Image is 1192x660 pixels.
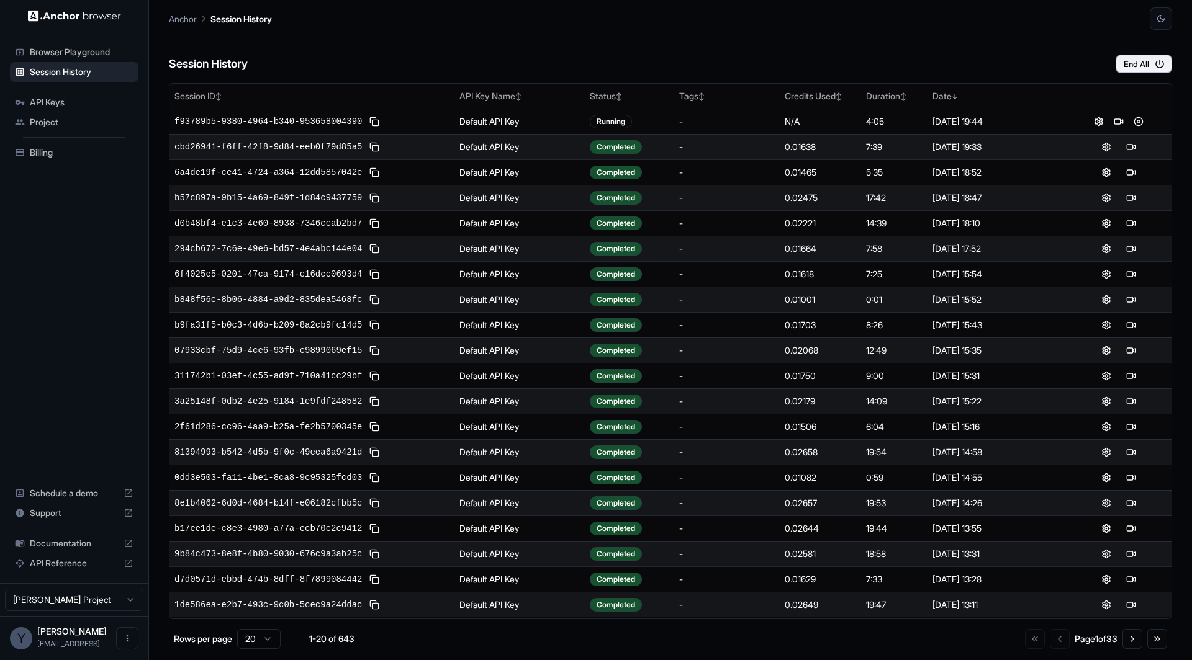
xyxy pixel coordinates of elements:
[679,268,775,280] div: -
[10,503,138,523] div: Support
[785,599,856,611] div: 0.02649
[590,547,642,561] div: Completed
[785,90,856,102] div: Credits Used
[866,166,922,179] div: 5:35
[866,599,922,611] div: 19:47
[590,369,642,383] div: Completed
[785,319,856,331] div: 0.01703
[590,573,642,586] div: Completed
[590,166,642,179] div: Completed
[454,134,585,159] td: Default API Key
[210,12,272,25] p: Session History
[174,268,362,280] span: 6f4025e5-0201-47ca-9174-c16dcc0693d4
[169,12,197,25] p: Anchor
[679,599,775,611] div: -
[454,465,585,490] td: Default API Key
[454,414,585,439] td: Default API Key
[590,344,642,357] div: Completed
[10,143,138,163] div: Billing
[679,446,775,458] div: -
[866,115,922,128] div: 4:05
[454,388,585,414] td: Default API Key
[932,370,1061,382] div: [DATE] 15:31
[679,421,775,433] div: -
[28,10,121,22] img: Anchor Logo
[866,370,922,382] div: 9:00
[174,217,362,230] span: d0b48bf4-e1c3-4e60-8938-7346ccab2bd7
[866,243,922,255] div: 7:58
[174,344,362,357] span: 07933cbf-75d9-4ce6-93fb-c9899069ef15
[30,96,133,109] span: API Keys
[785,268,856,280] div: 0.01618
[785,548,856,560] div: 0.02581
[932,471,1061,484] div: [DATE] 14:55
[785,243,856,255] div: 0.01664
[785,115,856,128] div: N/A
[866,446,922,458] div: 19:54
[785,497,856,509] div: 0.02657
[785,395,856,408] div: 0.02179
[785,293,856,306] div: 0.01001
[174,319,362,331] span: b9fa31f5-b0c3-4d6b-b209-8a2cb9fc14d5
[454,337,585,363] td: Default API Key
[10,112,138,132] div: Project
[866,497,922,509] div: 19:53
[932,522,1061,535] div: [DATE] 13:55
[174,115,362,128] span: f93789b5-9380-4964-b340-953658004390
[10,627,32,649] div: Y
[679,370,775,382] div: -
[454,236,585,261] td: Default API Key
[590,90,669,102] div: Status
[679,217,775,230] div: -
[169,12,272,25] nav: breadcrumb
[1075,633,1117,645] div: Page 1 of 33
[590,471,642,484] div: Completed
[679,471,775,484] div: -
[37,626,107,636] span: Yuma Heymans
[515,92,521,101] span: ↕
[866,268,922,280] div: 7:25
[174,573,362,586] span: d7d0571d-ebbd-474b-8dff-8f7899084442
[679,573,775,586] div: -
[932,293,1061,306] div: [DATE] 15:52
[866,395,922,408] div: 14:09
[300,633,363,645] div: 1-20 of 643
[590,420,642,434] div: Completed
[459,90,580,102] div: API Key Name
[590,140,642,154] div: Completed
[169,55,248,73] h6: Session History
[932,217,1061,230] div: [DATE] 18:10
[679,344,775,357] div: -
[616,92,622,101] span: ↕
[30,116,133,128] span: Project
[174,166,362,179] span: 6a4de19f-ce41-4724-a364-12dd5857042e
[932,573,1061,586] div: [DATE] 13:28
[679,243,775,255] div: -
[679,395,775,408] div: -
[866,573,922,586] div: 7:33
[10,533,138,553] div: Documentation
[174,446,362,458] span: 81394993-b542-4d5b-9f0c-49eea6a9421d
[679,192,775,204] div: -
[590,395,642,408] div: Completed
[590,242,642,256] div: Completed
[10,42,138,62] div: Browser Playground
[785,344,856,357] div: 0.02068
[454,185,585,210] td: Default API Key
[454,541,585,566] td: Default API Key
[174,293,362,306] span: b848f56c-8b06-4884-a9d2-835dea5468fc
[785,421,856,433] div: 0.01506
[836,92,842,101] span: ↕
[932,395,1061,408] div: [DATE] 15:22
[116,627,138,649] button: Open menu
[866,217,922,230] div: 14:39
[174,141,362,153] span: cbd26941-f6ff-42f8-9d84-eeb0f79d85a5
[590,191,642,205] div: Completed
[679,166,775,179] div: -
[174,421,362,433] span: 2f61d286-cc96-4aa9-b25a-fe2b5700345e
[785,141,856,153] div: 0.01638
[952,92,958,101] span: ↓
[932,192,1061,204] div: [DATE] 18:47
[932,344,1061,357] div: [DATE] 15:35
[174,192,362,204] span: b57c897a-9b15-4a69-849f-1d84c9437759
